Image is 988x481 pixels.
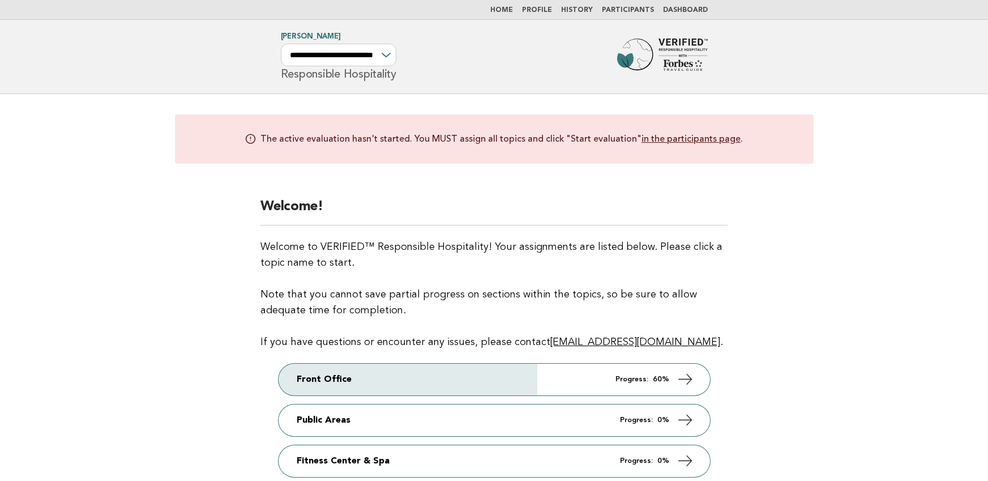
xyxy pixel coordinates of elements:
[657,416,669,424] strong: 0%
[260,198,728,225] h2: Welcome!
[657,457,669,465] strong: 0%
[617,39,708,75] img: Forbes Travel Guide
[279,445,710,477] a: Fitness Center & Spa Progress: 0%
[279,364,710,395] a: Front Office Progress: 60%
[550,337,720,347] a: [EMAIL_ADDRESS][DOMAIN_NAME]
[561,7,593,14] a: History
[620,457,653,465] em: Progress:
[620,416,653,424] em: Progress:
[281,33,396,80] h1: Responsible Hospitality
[641,133,741,144] a: in the participants page
[522,7,552,14] a: Profile
[260,239,728,350] p: Welcome to VERIFIED™ Responsible Hospitality! Your assignments are listed below. Please click a t...
[663,7,708,14] a: Dashboard
[260,133,743,146] p: The active evaluation hasn't started. You MUST assign all topics and click "Start evaluation" .
[602,7,654,14] a: Participants
[615,376,648,383] em: Progress:
[490,7,513,14] a: Home
[279,405,710,436] a: Public Areas Progress: 0%
[281,33,341,40] a: [PERSON_NAME]
[653,376,669,383] strong: 60%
